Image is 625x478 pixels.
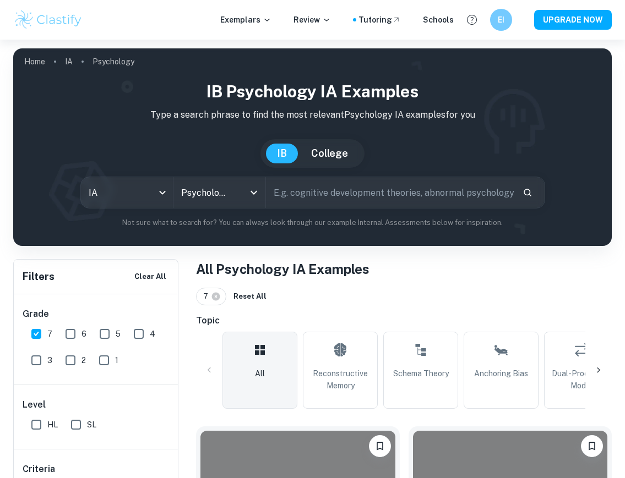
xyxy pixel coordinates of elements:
[115,354,118,366] span: 1
[196,314,612,327] h6: Topic
[13,9,83,31] img: Clastify logo
[203,290,213,303] span: 7
[22,217,603,228] p: Not sure what to search for? You can always look through our example Internal Assessments below f...
[81,328,86,340] span: 6
[231,288,269,305] button: Reset All
[87,419,96,431] span: SL
[294,14,331,26] p: Review
[369,435,391,457] button: Bookmark
[47,419,58,431] span: HL
[255,367,265,380] span: All
[495,14,508,26] h6: EI
[266,177,513,208] input: E.g. cognitive development theories, abnormal psychology case studies, social psychology experime...
[518,183,537,202] button: Search
[81,354,86,366] span: 2
[23,463,55,476] h6: Criteria
[581,435,603,457] button: Bookmark
[132,268,169,285] button: Clear All
[463,10,481,29] button: Help and Feedback
[23,398,170,411] h6: Level
[196,288,226,305] div: 7
[393,367,449,380] span: Schema Theory
[196,259,612,279] h1: All Psychology IA Examples
[24,54,45,69] a: Home
[534,10,612,30] button: UPGRADE NOW
[474,367,528,380] span: Anchoring Bias
[13,48,612,246] img: profile cover
[266,144,298,163] button: IB
[93,56,134,68] p: Psychology
[549,367,614,392] span: Dual-Processing Model
[246,185,262,200] button: Open
[22,79,603,104] h1: IB Psychology IA examples
[490,9,512,31] button: EI
[308,367,373,392] span: Reconstructive Memory
[220,14,271,26] p: Exemplars
[47,328,52,340] span: 7
[22,108,603,122] p: Type a search phrase to find the most relevant Psychology IA examples for you
[23,307,170,321] h6: Grade
[358,14,401,26] a: Tutoring
[81,177,173,208] div: IA
[23,269,55,284] h6: Filters
[423,14,454,26] a: Schools
[300,144,359,163] button: College
[150,328,155,340] span: 4
[65,54,73,69] a: IA
[116,328,121,340] span: 5
[47,354,52,366] span: 3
